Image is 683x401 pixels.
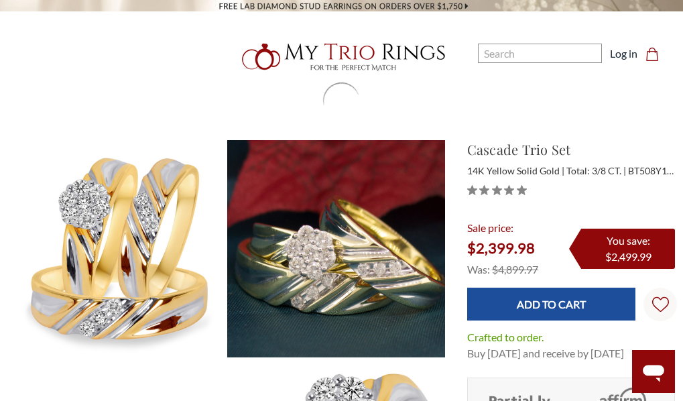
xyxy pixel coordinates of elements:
[467,139,675,160] h1: Cascade Trio Set
[478,44,602,63] input: Search
[227,140,444,357] img: Photo of Cascade 3/8 ct tw. Diamond Round Cluster Trio Set 14K Yellow Gold [BT508Y-C000]
[467,239,535,257] span: $2,399.98
[492,263,538,276] span: $4,899.97
[235,36,449,78] img: My Trio Rings
[566,165,626,176] span: Total: 3/8 CT.
[610,46,637,62] a: Log in
[198,36,485,78] a: My Trio Rings
[605,234,651,263] span: You save: $2,499.99
[467,165,564,176] span: 14K Yellow Solid Gold
[467,288,636,321] input: Add to Cart
[467,345,624,361] dd: Buy [DATE] and receive by [DATE]
[467,263,490,276] span: Was:
[652,254,669,355] svg: Wish Lists
[9,140,226,354] img: Photo of Cascade 3/8 ct tw. Diamond Round Cluster Trio Set 14K Yellow Gold [BT508Y-C000]
[467,329,544,345] dt: Crafted to order.
[643,288,677,321] a: Wish Lists
[467,221,513,234] span: Sale price:
[645,46,667,62] a: Cart with 0 items
[645,48,659,61] svg: cart.cart_preview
